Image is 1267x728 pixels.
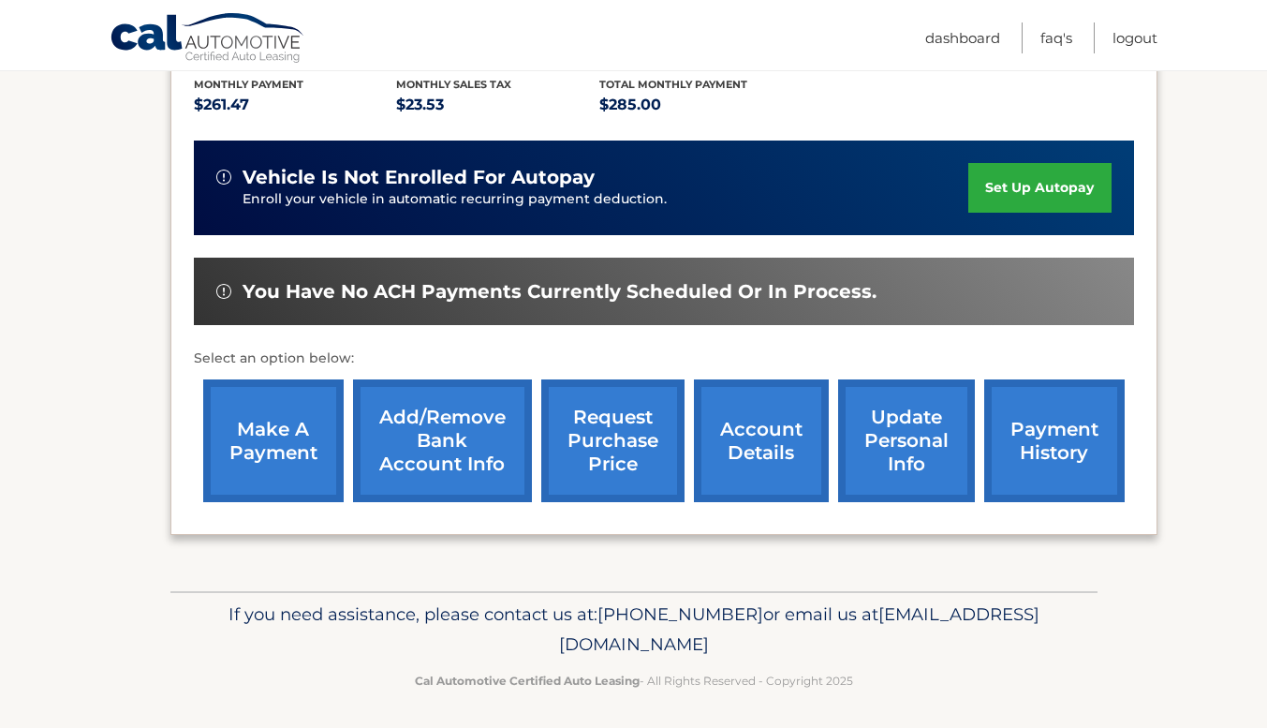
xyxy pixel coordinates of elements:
[541,379,685,502] a: request purchase price
[243,280,877,304] span: You have no ACH payments currently scheduled or in process.
[216,284,231,299] img: alert-white.svg
[183,671,1085,691] p: - All Rights Reserved - Copyright 2025
[243,189,969,210] p: Enroll your vehicle in automatic recurring payment deduction.
[396,92,599,118] p: $23.53
[203,379,344,502] a: make a payment
[415,674,640,688] strong: Cal Automotive Certified Auto Leasing
[984,379,1125,502] a: payment history
[599,78,747,91] span: Total Monthly Payment
[599,92,803,118] p: $285.00
[183,600,1085,660] p: If you need assistance, please contact us at: or email us at
[1112,22,1157,53] a: Logout
[396,78,511,91] span: Monthly sales Tax
[838,379,975,502] a: update personal info
[925,22,1000,53] a: Dashboard
[694,379,829,502] a: account details
[1040,22,1072,53] a: FAQ's
[194,348,1134,370] p: Select an option below:
[110,12,306,67] a: Cal Automotive
[194,78,303,91] span: Monthly Payment
[968,163,1111,213] a: set up autopay
[194,92,397,118] p: $261.47
[353,379,532,502] a: Add/Remove bank account info
[597,603,763,625] span: [PHONE_NUMBER]
[243,166,595,189] span: vehicle is not enrolled for autopay
[559,603,1039,655] span: [EMAIL_ADDRESS][DOMAIN_NAME]
[216,170,231,185] img: alert-white.svg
